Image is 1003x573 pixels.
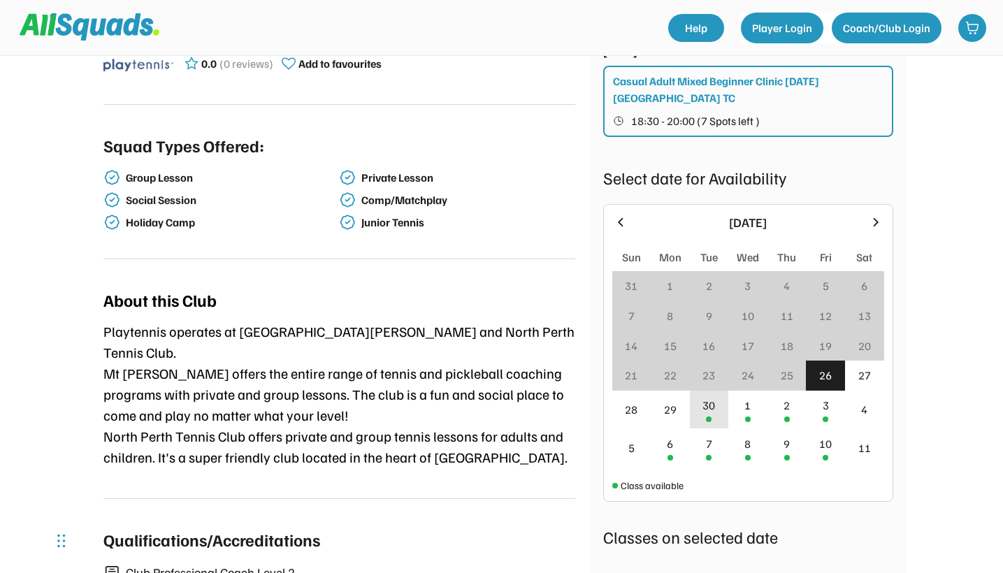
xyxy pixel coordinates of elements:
[126,194,337,207] div: Social Session
[339,214,356,231] img: check-verified-01.svg
[126,171,337,184] div: Group Lesson
[781,338,793,354] div: 18
[631,115,760,126] span: 18:30 - 20:00 (7 Spots left )
[702,338,715,354] div: 16
[819,338,832,354] div: 19
[784,277,790,294] div: 4
[339,191,356,208] img: check-verified-01.svg
[823,277,829,294] div: 5
[744,435,751,452] div: 8
[103,191,120,208] img: check-verified-01.svg
[603,524,893,549] div: Classes on selected date
[625,401,637,418] div: 28
[744,397,751,414] div: 1
[103,214,120,231] img: check-verified-01.svg
[702,397,715,414] div: 30
[742,367,754,384] div: 24
[832,13,941,43] button: Coach/Club Login
[103,133,264,158] div: Squad Types Offered:
[820,249,832,266] div: Fri
[781,367,793,384] div: 25
[622,249,641,266] div: Sun
[201,55,217,72] div: 0.0
[856,249,872,266] div: Sat
[625,367,637,384] div: 21
[742,307,754,324] div: 10
[621,478,684,493] div: Class available
[819,307,832,324] div: 12
[126,216,337,229] div: Holiday Camp
[636,213,860,232] div: [DATE]
[702,367,715,384] div: 23
[103,527,320,552] div: Qualifications/Accreditations
[298,55,382,72] div: Add to favourites
[339,169,356,186] img: check-verified-01.svg
[781,307,793,324] div: 11
[664,338,677,354] div: 15
[741,13,823,43] button: Player Login
[628,440,635,456] div: 5
[737,249,759,266] div: Wed
[103,169,120,186] img: check-verified-01.svg
[777,249,796,266] div: Thu
[858,367,871,384] div: 27
[744,277,751,294] div: 3
[700,249,718,266] div: Tue
[625,338,637,354] div: 14
[667,307,673,324] div: 8
[784,397,790,414] div: 2
[361,216,572,229] div: Junior Tennis
[664,367,677,384] div: 22
[667,435,673,452] div: 6
[664,401,677,418] div: 29
[858,307,871,324] div: 13
[625,277,637,294] div: 31
[706,277,712,294] div: 2
[819,435,832,452] div: 10
[861,401,867,418] div: 4
[103,321,575,467] div: Playtennis operates at [GEOGRAPHIC_DATA][PERSON_NAME] and North Perth Tennis Club. Mt [PERSON_NAM...
[706,307,712,324] div: 9
[858,338,871,354] div: 20
[659,249,681,266] div: Mon
[965,21,979,35] img: shopping-cart-01%20%281%29.svg
[667,277,673,294] div: 1
[861,277,867,294] div: 6
[20,13,159,40] img: Squad%20Logo.svg
[361,194,572,207] div: Comp/Matchplay
[668,14,724,42] a: Help
[219,55,273,72] div: (0 reviews)
[823,397,829,414] div: 3
[103,287,217,312] div: About this Club
[603,165,893,190] div: Select date for Availability
[706,435,712,452] div: 7
[613,73,885,106] div: Casual Adult Mixed Beginner Clinic [DATE] [GEOGRAPHIC_DATA] TC
[742,338,754,354] div: 17
[613,112,885,130] button: 18:30 - 20:00 (7 Spots left )
[784,435,790,452] div: 9
[858,440,871,456] div: 11
[628,307,635,324] div: 7
[819,367,832,384] div: 26
[361,171,572,184] div: Private Lesson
